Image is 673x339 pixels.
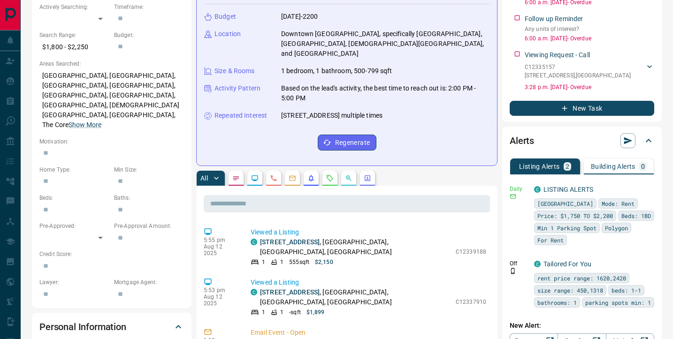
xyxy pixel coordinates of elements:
p: 1 [262,258,265,266]
p: 555 sqft [289,258,309,266]
p: - sqft [289,308,301,316]
span: parking spots min: 1 [585,298,651,307]
button: Regenerate [318,135,376,151]
p: $1,800 - $2,250 [39,39,109,55]
span: Beds: 1BD [621,211,651,220]
p: Lawyer: [39,278,109,286]
span: bathrooms: 1 [537,298,577,307]
svg: Requests [326,174,334,182]
button: Show More [69,120,101,130]
div: condos.ca [534,261,541,267]
p: Viewing Request - Call [525,50,590,60]
a: [STREET_ADDRESS] [260,238,320,246]
p: 6:00 a.m. [DATE] - Overdue [525,34,654,43]
svg: Listing Alerts [307,174,315,182]
span: rent price range: 1620,2420 [537,273,626,283]
p: New Alert: [510,321,654,331]
p: C12339188 [456,248,486,256]
svg: Notes [232,174,240,182]
span: Min 1 Parking Spot [537,223,597,233]
div: Alerts [510,129,654,152]
p: 2 [566,163,569,170]
div: condos.ca [251,239,257,245]
svg: Opportunities [345,174,352,182]
p: 5:53 pm [204,287,237,294]
span: For Rent [537,235,564,245]
p: $2,150 [315,258,333,266]
p: Beds: [39,194,109,202]
svg: Lead Browsing Activity [251,174,259,182]
p: Mortgage Agent: [114,278,184,286]
p: Areas Searched: [39,60,184,68]
a: Tailored For You [543,260,591,268]
p: Daily [510,185,528,193]
p: Viewed a Listing [251,227,486,237]
p: All [200,175,208,181]
p: Size & Rooms [214,66,255,76]
p: Motivation: [39,137,184,146]
p: 1 bedroom, 1 bathroom, 500-799 sqft [281,66,392,76]
svg: Calls [270,174,277,182]
p: 3:28 p.m. [DATE] - Overdue [525,83,654,91]
span: Price: $1,750 TO $2,200 [537,211,613,220]
p: Pre-Approval Amount: [114,222,184,230]
p: , [GEOGRAPHIC_DATA], [GEOGRAPHIC_DATA], [GEOGRAPHIC_DATA] [260,287,451,307]
p: Viewed a Listing [251,278,486,287]
span: [GEOGRAPHIC_DATA] [537,199,593,208]
p: Timeframe: [114,3,184,11]
p: Pre-Approved: [39,222,109,230]
svg: Agent Actions [364,174,371,182]
span: Mode: Rent [602,199,635,208]
p: , [GEOGRAPHIC_DATA], [GEOGRAPHIC_DATA], [GEOGRAPHIC_DATA] [260,237,451,257]
p: [DATE]-2200 [281,12,318,22]
p: Building Alerts [591,163,635,170]
div: condos.ca [251,289,257,295]
p: Downtown [GEOGRAPHIC_DATA], specifically [GEOGRAPHIC_DATA], [GEOGRAPHIC_DATA], [DEMOGRAPHIC_DATA]... [281,29,489,59]
p: 0 [641,163,645,170]
p: Min Size: [114,166,184,174]
span: size range: 450,1318 [537,286,603,295]
p: Actively Searching: [39,3,109,11]
p: Repeated Interest [214,111,267,121]
span: beds: 1-1 [612,286,641,295]
p: Follow up Reminder [525,14,583,24]
svg: Emails [289,174,296,182]
p: Credit Score: [39,250,184,258]
p: C12337910 [456,298,486,306]
p: Home Type: [39,166,109,174]
h2: Alerts [510,133,534,148]
p: Based on the lead's activity, the best time to reach out is: 2:00 PM - 5:00 PM [281,83,489,103]
p: Search Range: [39,31,109,39]
p: Email Event - Open [251,328,486,338]
p: Any units of interest? [525,25,654,33]
div: C12335157[STREET_ADDRESS],[GEOGRAPHIC_DATA] [525,61,654,82]
div: Personal Information [39,316,184,338]
p: Aug 12 2025 [204,294,237,307]
p: 5:55 pm [204,237,237,243]
span: Polygon [605,223,628,233]
p: Activity Pattern [214,83,260,93]
p: Budget [214,12,236,22]
p: [STREET_ADDRESS] multiple times [281,111,382,121]
p: $1,899 [306,308,325,316]
p: C12335157 [525,63,631,71]
p: Baths: [114,194,184,202]
p: Location [214,29,241,39]
div: condos.ca [534,186,541,193]
a: [STREET_ADDRESS] [260,288,320,296]
p: 1 [262,308,265,316]
svg: Push Notification Only [510,268,516,274]
button: New Task [510,101,654,116]
svg: Email [510,193,516,200]
p: 1 [280,308,283,316]
p: Aug 12 2025 [204,243,237,256]
p: Off [510,259,528,268]
p: [STREET_ADDRESS] , [GEOGRAPHIC_DATA] [525,71,631,80]
p: 1 [280,258,283,266]
a: LISTING ALERTS [543,186,593,193]
p: Budget: [114,31,184,39]
p: Listing Alerts [519,163,560,170]
h2: Personal Information [39,319,126,334]
p: [GEOGRAPHIC_DATA], [GEOGRAPHIC_DATA], [GEOGRAPHIC_DATA], [GEOGRAPHIC_DATA], [GEOGRAPHIC_DATA], [G... [39,68,184,133]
